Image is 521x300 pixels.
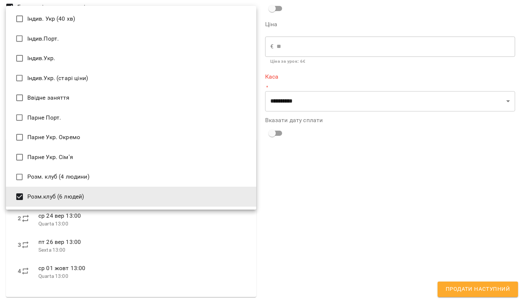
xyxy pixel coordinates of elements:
[6,68,256,88] li: Індив.Укр. (старі ціни)
[6,48,256,68] li: Індив.Укр.
[6,167,256,187] li: Розм. клуб (4 людини)
[6,9,256,29] li: Індив. Укр (40 хв)
[6,127,256,147] li: Парне Укр. Окремо
[6,108,256,128] li: Парне Порт.
[6,187,256,207] li: Розм.клуб (6 людей)
[6,88,256,108] li: Ввідне заняття
[6,147,256,167] li: Парне Укр. Сім'я
[6,29,256,49] li: Індив.Порт.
